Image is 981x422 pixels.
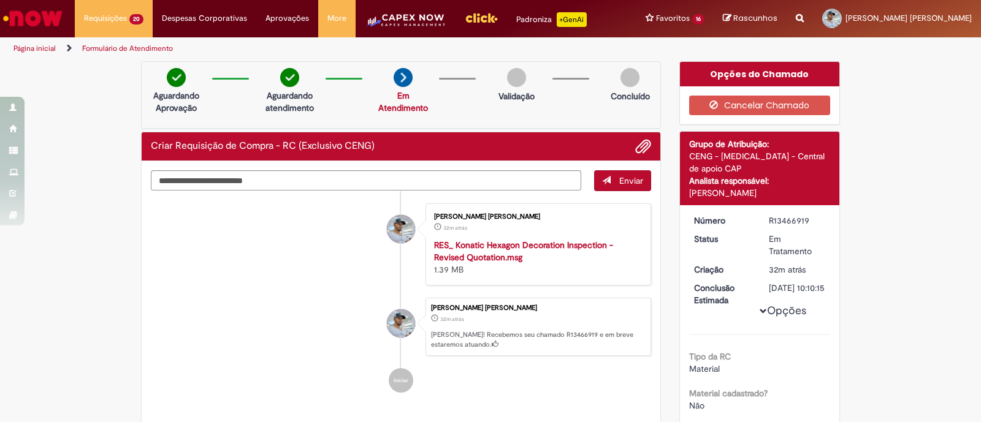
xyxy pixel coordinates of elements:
div: R13466919 [769,214,826,227]
a: RES_ Konatic Hexagon Decoration Inspection - Revised Quotation.msg [434,239,613,263]
p: [PERSON_NAME]! Recebemos seu chamado R13466919 e em breve estaremos atuando. [431,330,644,349]
p: Aguardando atendimento [260,89,319,114]
ul: Trilhas de página [9,37,645,60]
img: check-circle-green.png [280,68,299,87]
span: Aprovações [265,12,309,24]
button: Cancelar Chamado [689,96,831,115]
div: Analista responsável: [689,175,831,187]
div: Grupo de Atribuição: [689,138,831,150]
div: Em Tratamento [769,233,826,257]
time: 01/09/2025 10:10:11 [440,315,464,323]
time: 01/09/2025 10:10:11 [769,264,806,275]
a: Em Atendimento [378,90,428,113]
dt: Criação [685,263,760,276]
img: img-circle-grey.png [620,68,639,87]
li: Luis Felipe Da Silva Fabiano [151,298,651,356]
span: Favoritos [656,12,690,24]
time: 01/09/2025 10:09:40 [443,224,467,232]
div: [PERSON_NAME] [PERSON_NAME] [431,304,644,312]
dt: Status [685,233,760,245]
span: Não [689,400,704,411]
div: 01/09/2025 10:10:11 [769,263,826,276]
div: CENG - [MEDICAL_DATA] - Central de apoio CAP [689,150,831,175]
p: Validação [498,90,535,102]
dt: Número [685,214,760,227]
h2: Criar Requisição de Compra - RC (Exclusivo CENG) Histórico de tíquete [151,141,375,152]
p: Concluído [611,90,650,102]
span: 20 [129,14,143,24]
img: CapexLogo5.png [365,12,446,37]
a: Formulário de Atendimento [82,43,173,53]
span: Rascunhos [733,12,777,24]
img: click_logo_yellow_360x200.png [465,9,498,27]
div: Luis Felipe Da Silva Fabiano [387,309,415,337]
div: Opções do Chamado [680,62,840,86]
p: +GenAi [557,12,587,27]
b: Material cadastrado? [689,388,768,399]
div: [PERSON_NAME] [PERSON_NAME] [434,213,638,220]
div: [DATE] 10:10:15 [769,282,826,294]
b: Tipo da RC [689,351,731,362]
textarea: Digite sua mensagem aqui... [151,170,581,191]
img: check-circle-green.png [167,68,186,87]
span: Despesas Corporativas [162,12,247,24]
span: 32m atrás [769,264,806,275]
button: Adicionar anexos [635,138,651,154]
span: Requisições [84,12,127,24]
button: Enviar [594,170,651,191]
ul: Histórico de tíquete [151,191,651,405]
div: Luis Felipe Da Silva Fabiano [387,215,415,243]
div: [PERSON_NAME] [689,187,831,199]
a: Rascunhos [723,13,777,24]
img: ServiceNow [1,6,64,31]
span: 32m atrás [440,315,464,323]
span: 16 [692,14,704,24]
span: [PERSON_NAME] [PERSON_NAME] [845,13,972,23]
div: Padroniza [516,12,587,27]
p: Aguardando Aprovação [147,89,206,114]
img: img-circle-grey.png [507,68,526,87]
span: Material [689,363,720,374]
span: 32m atrás [443,224,467,232]
a: Página inicial [13,43,56,53]
dt: Conclusão Estimada [685,282,760,306]
span: More [327,12,346,24]
span: Enviar [619,175,643,186]
div: 1.39 MB [434,239,638,276]
img: arrow-next.png [394,68,413,87]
